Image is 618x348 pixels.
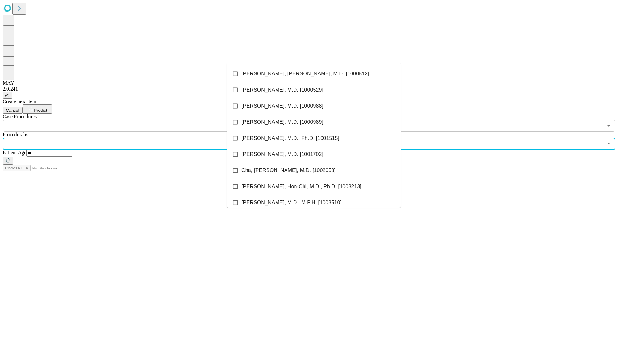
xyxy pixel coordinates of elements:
[6,108,19,113] span: Cancel
[34,108,47,113] span: Predict
[241,199,342,207] span: [PERSON_NAME], M.D., M.P.H. [1003510]
[241,134,339,142] span: [PERSON_NAME], M.D., Ph.D. [1001515]
[241,118,323,126] span: [PERSON_NAME], M.D. [1000989]
[241,183,361,190] span: [PERSON_NAME], Hon-Chi, M.D., Ph.D. [1003213]
[241,150,323,158] span: [PERSON_NAME], M.D. [1001702]
[604,121,613,130] button: Open
[241,102,323,110] span: [PERSON_NAME], M.D. [1000988]
[3,150,26,155] span: Patient Age
[3,92,12,99] button: @
[241,167,336,174] span: Cha, [PERSON_NAME], M.D. [1002058]
[23,104,52,114] button: Predict
[3,86,615,92] div: 2.0.241
[3,114,37,119] span: Scheduled Procedure
[3,80,615,86] div: MAY
[3,132,30,137] span: Proceduralist
[241,86,323,94] span: [PERSON_NAME], M.D. [1000529]
[5,93,10,98] span: @
[3,107,23,114] button: Cancel
[3,99,36,104] span: Create new item
[241,70,369,78] span: [PERSON_NAME], [PERSON_NAME], M.D. [1000512]
[604,139,613,148] button: Close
